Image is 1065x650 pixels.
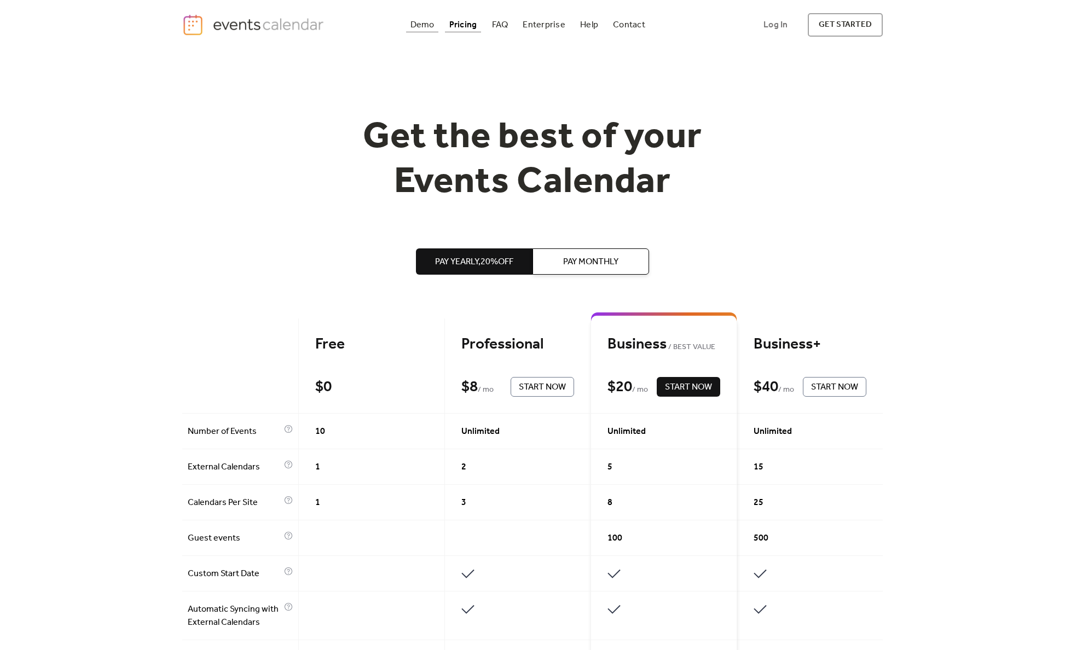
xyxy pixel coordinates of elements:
span: 8 [607,496,612,509]
button: Start Now [657,377,720,397]
span: Number of Events [188,425,281,438]
span: 1 [315,461,320,474]
span: 3 [461,496,466,509]
div: Professional [461,335,574,354]
div: Business [607,335,720,354]
a: get started [808,13,883,37]
div: Contact [613,22,645,28]
div: $ 40 [754,378,778,397]
span: External Calendars [188,461,281,474]
div: Enterprise [523,22,565,28]
button: Start Now [803,377,866,397]
span: 10 [315,425,325,438]
span: Start Now [665,381,712,394]
span: Pay Monthly [563,256,618,269]
span: Start Now [811,381,858,394]
h1: Get the best of your Events Calendar [322,115,743,205]
div: FAQ [492,22,508,28]
span: / mo [778,384,794,397]
a: Log In [753,13,798,37]
span: 5 [607,461,612,474]
a: Help [576,18,603,32]
div: Free [315,335,428,354]
span: 1 [315,496,320,509]
span: 100 [607,532,622,545]
span: / mo [632,384,648,397]
div: Pricing [449,22,477,28]
button: Start Now [511,377,574,397]
span: Unlimited [461,425,500,438]
a: home [182,14,327,36]
span: Pay Yearly, 20% off [435,256,513,269]
button: Pay Monthly [532,248,649,275]
a: Enterprise [518,18,569,32]
a: Demo [406,18,439,32]
a: Contact [609,18,650,32]
span: Calendars Per Site [188,496,281,509]
span: Custom Start Date [188,567,281,581]
div: Help [580,22,598,28]
div: $ 20 [607,378,632,397]
span: 2 [461,461,466,474]
span: Guest events [188,532,281,545]
span: 500 [754,532,768,545]
span: Automatic Syncing with External Calendars [188,603,281,629]
button: Pay Yearly,20%off [416,248,532,275]
span: Start Now [519,381,566,394]
div: $ 0 [315,378,332,397]
span: 15 [754,461,763,474]
div: Business+ [754,335,866,354]
span: / mo [478,384,494,397]
span: Unlimited [607,425,646,438]
div: Demo [410,22,435,28]
a: FAQ [488,18,513,32]
span: Unlimited [754,425,792,438]
a: Pricing [445,18,482,32]
span: 25 [754,496,763,509]
div: $ 8 [461,378,478,397]
span: BEST VALUE [667,341,715,354]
